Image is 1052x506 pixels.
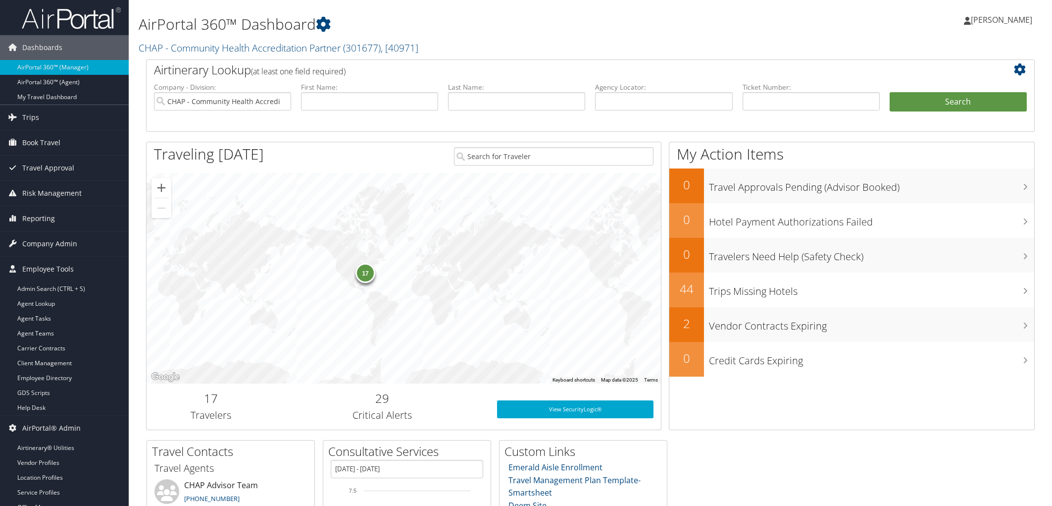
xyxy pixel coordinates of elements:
[669,238,1034,273] a: 0Travelers Need Help (Safety Check)
[669,211,704,228] h2: 0
[22,206,55,231] span: Reporting
[328,443,491,460] h2: Consultative Services
[669,281,704,297] h2: 44
[149,371,182,384] img: Google
[22,156,74,180] span: Travel Approval
[22,35,62,60] span: Dashboards
[497,400,653,418] a: View SecurityLogic®
[149,371,182,384] a: Open this area in Google Maps (opens a new window)
[22,6,121,30] img: airportal-logo.png
[709,245,1034,264] h3: Travelers Need Help (Safety Check)
[301,82,438,92] label: First Name:
[709,349,1034,368] h3: Credit Cards Expiring
[669,350,704,367] h2: 0
[644,377,658,383] a: Terms (opens in new tab)
[283,390,482,407] h2: 29
[669,307,1034,342] a: 2Vendor Contracts Expiring
[669,203,1034,238] a: 0Hotel Payment Authorizations Failed
[743,82,880,92] label: Ticket Number:
[504,443,667,460] h2: Custom Links
[448,82,585,92] label: Last Name:
[669,144,1034,165] h1: My Action Items
[356,263,376,283] div: 17
[152,443,314,460] h2: Travel Contacts
[251,66,346,77] span: (at least one field required)
[971,14,1032,25] span: [PERSON_NAME]
[595,82,732,92] label: Agency Locator:
[669,342,1034,377] a: 0Credit Cards Expiring
[709,175,1034,194] h3: Travel Approvals Pending (Advisor Booked)
[709,280,1034,298] h3: Trips Missing Hotels
[709,210,1034,229] h3: Hotel Payment Authorizations Failed
[22,105,39,130] span: Trips
[669,315,704,332] h2: 2
[184,494,240,503] a: [PHONE_NUMBER]
[139,41,418,55] a: CHAP - Community Health Accreditation Partner
[151,178,171,198] button: Zoom in
[508,475,641,499] a: Travel Management Plan Template- Smartsheet
[601,377,638,383] span: Map data ©2025
[964,5,1042,35] a: [PERSON_NAME]
[154,144,264,165] h1: Traveling [DATE]
[349,488,356,494] tspan: 7.5
[154,82,291,92] label: Company - Division:
[283,408,482,422] h3: Critical Alerts
[154,61,953,78] h2: Airtinerary Lookup
[343,41,381,55] span: ( 301677 )
[22,257,74,281] span: Employee Tools
[154,408,268,422] h3: Travelers
[508,462,602,473] a: Emerald Aisle Enrollment
[669,246,704,263] h2: 0
[669,176,704,193] h2: 0
[22,181,82,206] span: Risk Management
[22,130,60,155] span: Book Travel
[139,14,741,35] h1: AirPortal 360™ Dashboard
[454,147,653,166] input: Search for Traveler
[154,390,268,407] h2: 17
[709,314,1034,333] h3: Vendor Contracts Expiring
[552,377,595,384] button: Keyboard shortcuts
[22,416,81,441] span: AirPortal® Admin
[669,169,1034,203] a: 0Travel Approvals Pending (Advisor Booked)
[669,273,1034,307] a: 44Trips Missing Hotels
[22,231,77,256] span: Company Admin
[151,198,171,218] button: Zoom out
[154,461,307,475] h3: Travel Agents
[890,92,1027,112] button: Search
[381,41,418,55] span: , [ 40971 ]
